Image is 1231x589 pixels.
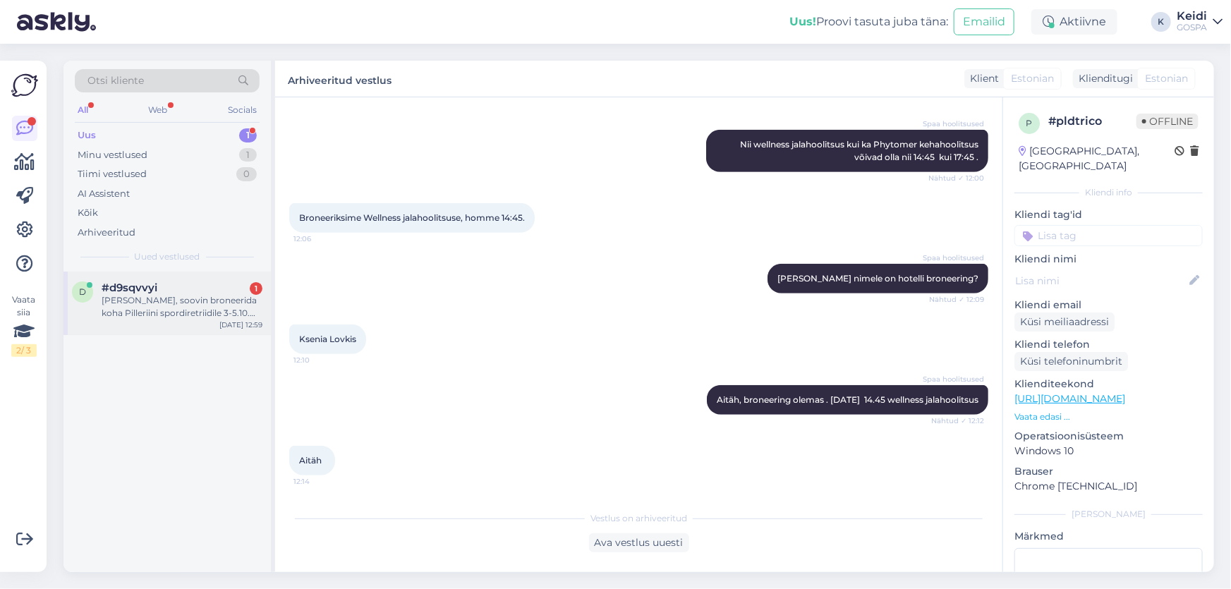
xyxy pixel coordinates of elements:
div: Aktiivne [1031,9,1117,35]
div: Vaata siia [11,293,37,357]
span: Nähtud ✓ 12:12 [931,415,984,426]
div: [PERSON_NAME] [1014,508,1203,521]
span: Estonian [1011,71,1054,86]
div: AI Assistent [78,187,130,201]
span: Aitäh [299,455,322,466]
div: K [1151,12,1171,32]
div: Uus [78,128,96,142]
p: Chrome [TECHNICAL_ID] [1014,479,1203,494]
p: Windows 10 [1014,444,1203,459]
span: Spaa hoolitsused [923,119,984,129]
label: Arhiveeritud vestlus [288,69,392,88]
div: Tiimi vestlused [78,167,147,181]
a: KeidiGOSPA [1177,11,1223,33]
div: Socials [225,101,260,119]
div: All [75,101,91,119]
p: Märkmed [1014,529,1203,544]
span: p [1026,118,1033,128]
span: #d9sqvvyi [102,281,157,294]
div: GOSPA [1177,22,1207,33]
span: Vestlus on arhiveeritud [590,512,687,525]
input: Lisa tag [1014,225,1203,246]
span: [PERSON_NAME] nimele on hotelli broneering? [777,273,978,284]
div: Web [146,101,171,119]
div: Klient [964,71,999,86]
div: 1 [239,128,257,142]
span: Offline [1136,114,1199,129]
span: 12:06 [293,233,346,244]
div: [GEOGRAPHIC_DATA], [GEOGRAPHIC_DATA] [1019,144,1175,174]
p: Klienditeekond [1014,377,1203,391]
span: d [79,286,86,297]
span: Aitäh, broneering olemas . [DATE] 14.45 wellness jalahoolitsus [717,394,978,405]
div: Keidi [1177,11,1207,22]
div: Proovi tasuta juba täna: [789,13,948,30]
span: Estonian [1145,71,1188,86]
b: Uus! [789,15,816,28]
div: Ava vestlus uuesti [589,533,689,552]
div: Küsi telefoninumbrit [1014,352,1128,371]
a: [URL][DOMAIN_NAME] [1014,392,1125,405]
div: Kliendi info [1014,186,1203,199]
p: Brauser [1014,464,1203,479]
span: Spaa hoolitsused [923,253,984,263]
div: 0 [236,167,257,181]
div: Klienditugi [1073,71,1133,86]
div: 2 / 3 [11,344,37,357]
p: Kliendi nimi [1014,252,1203,267]
p: Vaata edasi ... [1014,411,1203,423]
span: Ksenia Lovkis [299,334,356,344]
span: Nii wellness jalahoolitsus kui ka Phytomer kehahoolitsus võivad olla nii 14:45 kui 17:45 . [740,139,983,162]
div: Kõik [78,206,98,220]
button: Emailid [954,8,1014,35]
div: 1 [250,282,262,295]
div: # pldtrico [1048,113,1136,130]
p: Kliendi telefon [1014,337,1203,352]
span: Nähtud ✓ 12:00 [928,173,984,183]
p: Operatsioonisüsteem [1014,429,1203,444]
div: Minu vestlused [78,148,147,162]
div: [PERSON_NAME], soovin broneerida koha Pilleriini spordiretriidile 3-5.10. Kas seda saab teha siin... [102,294,262,320]
input: Lisa nimi [1015,273,1187,289]
span: 12:14 [293,476,346,487]
p: Kliendi tag'id [1014,207,1203,222]
span: 12:10 [293,355,346,365]
img: Askly Logo [11,72,38,99]
div: Arhiveeritud [78,226,135,240]
span: Spaa hoolitsused [923,374,984,384]
p: Kliendi email [1014,298,1203,312]
div: 1 [239,148,257,162]
div: Küsi meiliaadressi [1014,312,1115,332]
span: Uued vestlused [135,250,200,263]
span: Nähtud ✓ 12:09 [929,294,984,305]
div: [DATE] 12:59 [219,320,262,330]
span: Broneeriksime Wellness jalahoolitsuse, homme 14:45. [299,212,525,223]
span: Otsi kliente [87,73,144,88]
